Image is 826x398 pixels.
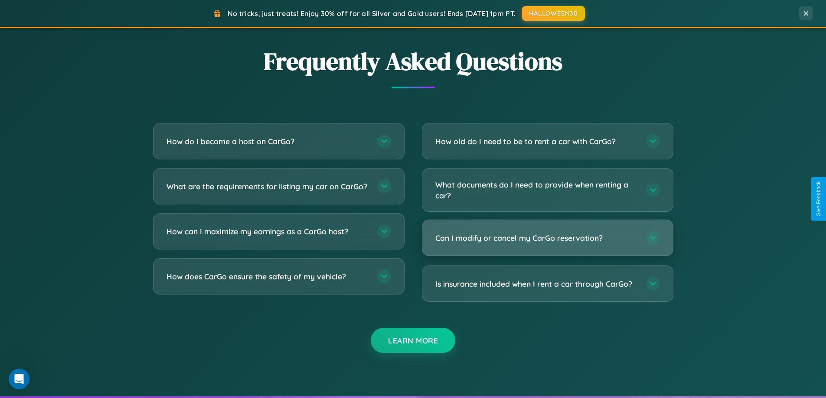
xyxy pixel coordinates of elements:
[167,181,369,192] h3: What are the requirements for listing my car on CarGo?
[522,6,585,21] button: HALLOWEEN30
[153,45,673,78] h2: Frequently Asked Questions
[167,226,369,237] h3: How can I maximize my earnings as a CarGo host?
[9,369,29,389] iframe: Intercom live chat
[167,271,369,282] h3: How does CarGo ensure the safety of my vehicle?
[435,136,637,147] h3: How old do I need to be to rent a car with CarGo?
[228,9,516,18] span: No tricks, just treats! Enjoy 30% off for all Silver and Gold users! Ends [DATE] 1pm PT.
[435,278,637,289] h3: Is insurance included when I rent a car through CarGo?
[816,181,822,217] div: Give Feedback
[371,328,455,353] button: Learn More
[435,179,637,201] h3: What documents do I need to provide when renting a car?
[167,136,369,147] h3: How do I become a host on CarGo?
[435,233,637,243] h3: Can I modify or cancel my CarGo reservation?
